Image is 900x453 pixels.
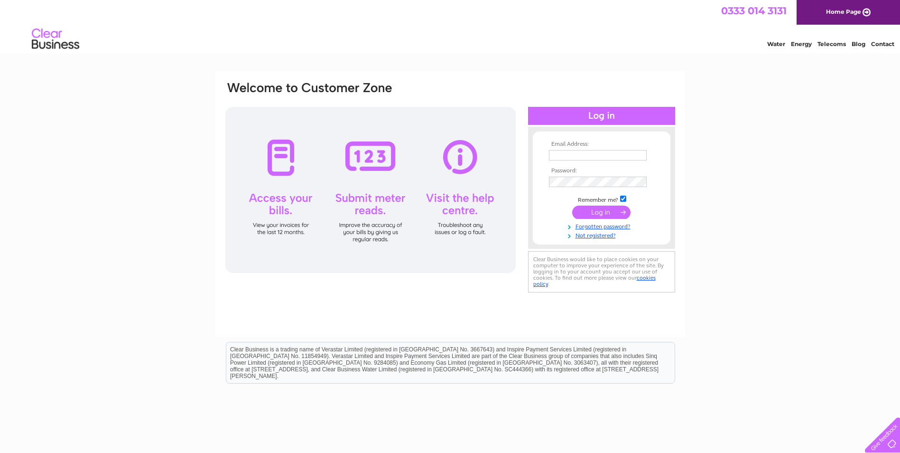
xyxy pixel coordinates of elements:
[871,40,894,47] a: Contact
[791,40,812,47] a: Energy
[226,5,675,46] div: Clear Business is a trading name of Verastar Limited (registered in [GEOGRAPHIC_DATA] No. 3667643...
[547,168,657,174] th: Password:
[533,274,656,287] a: cookies policy
[817,40,846,47] a: Telecoms
[852,40,865,47] a: Blog
[767,40,785,47] a: Water
[572,206,631,219] input: Submit
[721,5,787,17] a: 0333 014 3131
[528,251,675,293] div: Clear Business would like to place cookies on your computer to improve your experience of the sit...
[547,141,657,148] th: Email Address:
[547,194,657,204] td: Remember me?
[549,221,657,230] a: Forgotten password?
[31,25,80,54] img: logo.png
[549,230,657,239] a: Not registered?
